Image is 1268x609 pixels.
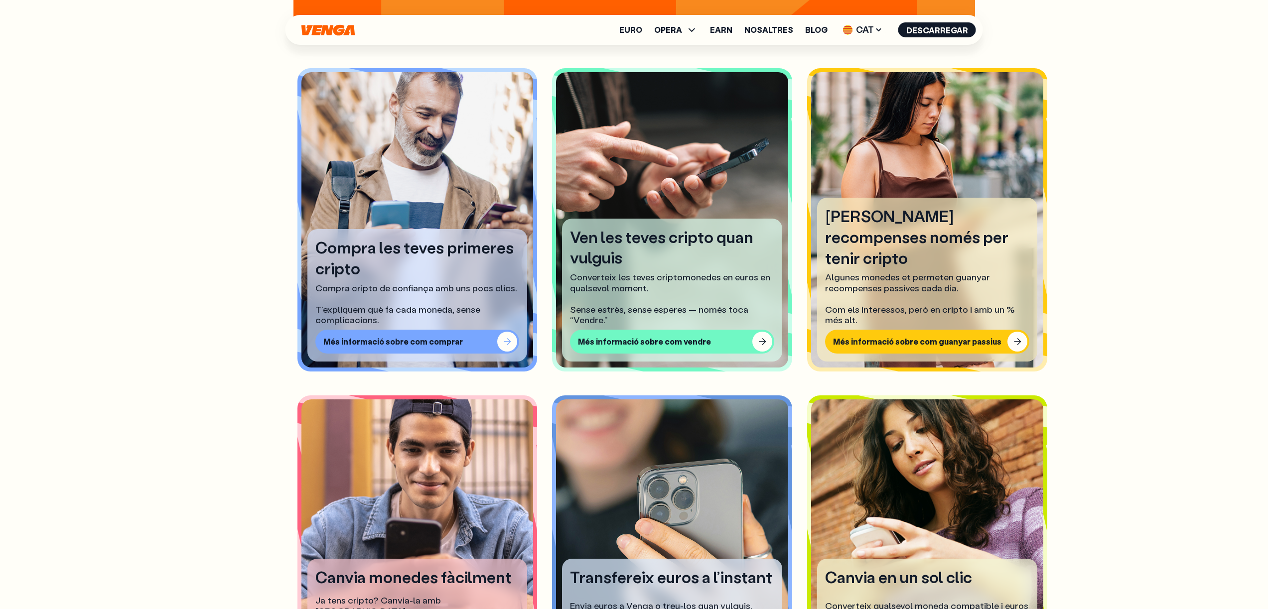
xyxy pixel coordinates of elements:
[825,567,1029,588] div: Canvia en un sol clic
[807,68,1047,371] img: home.section_2.box_3
[570,567,774,588] div: Transfereix euros a l’instant
[315,330,520,354] button: Més informació sobre com comprar
[744,26,793,34] a: Nosaltres
[843,25,853,35] img: flag-cat
[619,26,642,34] a: Euro
[825,206,1029,268] div: [PERSON_NAME] recompenses només per tenir cripto
[898,22,976,37] button: Descarregar
[297,68,538,371] img: home.section_2.box_1
[300,24,356,36] svg: Inici
[654,24,698,36] span: OPERA
[710,26,732,34] a: Earn
[315,567,520,588] div: Canvia monedes fàcilment
[315,237,520,278] div: Compra les teves primeres cripto
[578,337,711,347] div: Més informació sobre com vendre
[570,330,774,354] button: Més informació sobre com vendre
[552,68,792,371] img: home.section_2.box_2
[315,283,520,326] div: Compra cripto de confiança amb uns pocs clics. T’expliquem què fa cada moneda, sense complicacions.
[654,26,682,34] span: OPERA
[805,26,828,34] a: Blog
[840,22,886,38] span: CAT
[570,227,774,268] div: Ven les teves cripto quan vulguis
[825,330,1029,354] button: Més informació sobre com guanyar passius
[323,337,463,347] div: Més informació sobre com comprar
[833,337,1001,347] div: Més informació sobre com guanyar passius
[825,272,1029,326] div: Algunes monedes et permeten guanyar recompenses passives cada dia. Com els interessos, però en cr...
[570,272,774,326] div: Converteix les teves criptomonedes en euros en qualsevol moment. Sense estrès, sense esperes — no...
